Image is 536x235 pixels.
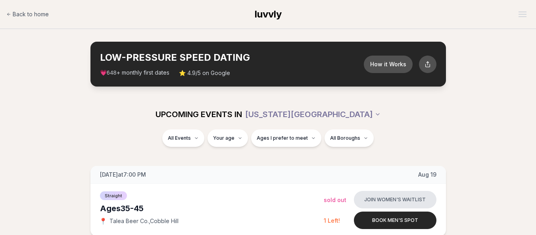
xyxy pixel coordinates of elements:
span: Ages I prefer to meet [257,135,308,141]
span: ⭐ 4.9/5 on Google [179,69,230,77]
span: Your age [213,135,234,141]
button: Your age [207,129,248,147]
span: Talea Beer Co. , Cobble Hill [110,217,179,225]
button: How it Works [364,56,413,73]
button: Ages I prefer to meet [251,129,321,147]
span: 648 [107,70,117,76]
span: [DATE] at 7:00 PM [100,171,146,179]
button: Open menu [515,8,530,20]
span: Aug 19 [418,171,436,179]
span: All Boroughs [330,135,360,141]
span: 📍 [100,218,106,224]
span: Sold Out [324,196,346,203]
span: 💗 + monthly first dates [100,69,169,77]
button: All Boroughs [325,129,374,147]
h2: LOW-PRESSURE SPEED DATING [100,51,364,64]
span: Back to home [13,10,49,18]
span: Straight [100,191,127,200]
button: Book men's spot [354,212,436,229]
span: UPCOMING EVENTS IN [156,109,242,120]
div: Ages 35-45 [100,203,324,214]
span: All Events [168,135,191,141]
button: All Events [162,129,204,147]
span: 1 Left! [324,217,340,224]
a: Back to home [6,6,49,22]
a: luvvly [255,8,282,21]
button: [US_STATE][GEOGRAPHIC_DATA] [245,106,381,123]
button: Join women's waitlist [354,191,436,208]
span: luvvly [255,8,282,20]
